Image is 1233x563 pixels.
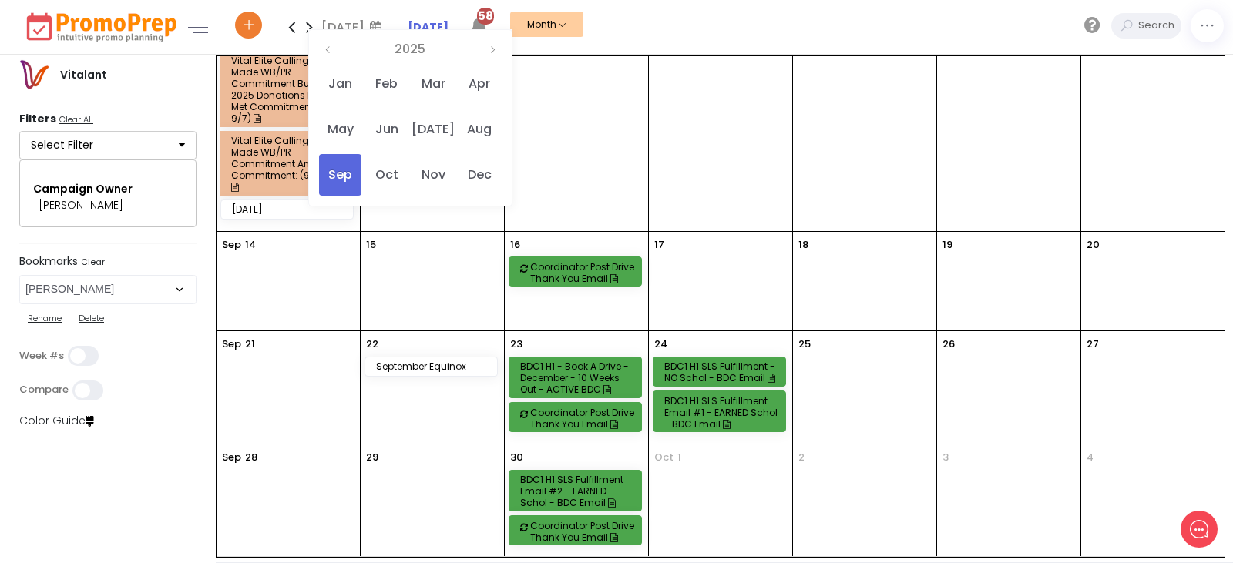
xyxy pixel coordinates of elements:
[664,360,779,384] div: BDC1 H1 SLS Fulfillment - NO Schol - BDC Email
[942,337,955,352] p: 26
[153,196,184,207] span: [DATE]
[1134,13,1181,39] input: Search
[654,450,674,465] span: Oct
[231,55,348,124] div: Vital Elite Calling: VE2 - Made WB/PR commitment but has 2025 donations but not met commitment: (...
[222,450,241,465] p: Sep
[33,181,183,197] div: Campaign Owner
[798,337,811,352] p: 25
[19,350,64,362] label: Week #s
[477,8,494,25] span: 58
[1087,450,1094,465] p: 4
[459,154,501,196] span: Dec
[365,154,408,196] span: Oct
[1087,337,1099,352] p: 27
[942,237,952,253] p: 19
[664,395,779,430] div: BDC1 H1 SLS Fulfillment Email #1 - EARNED Schol - BDC Email
[19,111,56,126] strong: Filters
[365,63,408,105] span: Feb
[79,312,104,324] u: Delete
[319,154,361,196] span: Sep
[23,63,285,88] h1: Hello [PERSON_NAME]!
[222,237,241,253] p: Sep
[12,164,297,223] div: USHi , You can now add bookmarks to your calendar filters! Try it by selecting filters, then clic...
[366,237,376,253] p: 15
[412,154,454,196] span: Nov
[510,450,523,465] p: 30
[319,109,361,150] span: May
[18,59,49,90] img: vitalantlogo.png
[530,520,645,543] div: Coordinator Post Drive Thank You Email
[459,63,501,105] span: Apr
[24,236,284,266] button: New conversation
[19,384,69,396] label: Compare
[366,337,378,352] p: 22
[376,360,491,372] div: September Equinox
[942,450,949,465] p: 3
[798,237,808,253] p: 18
[1181,511,1218,548] iframe: gist-messenger-bubble-iframe
[222,337,241,352] p: Sep
[245,450,257,465] p: 28
[231,135,348,193] div: Vital Elite Calling: VE3 - Made WB/PR commitment and met commitment: (9/1-9/7)
[530,261,645,284] div: Coordinator Post Drive Thank You Email
[248,145,281,156] span: See all
[530,407,645,430] div: Coordinator Post Drive Thank You Email
[677,450,681,465] p: 1
[412,63,454,105] span: Mar
[408,19,449,35] a: [DATE]
[64,196,150,209] div: [PERSON_NAME] •
[23,91,285,116] h2: What can we do to help?
[459,109,501,150] span: Aug
[245,337,255,352] p: 21
[28,312,62,324] u: Rename
[99,245,185,257] span: New conversation
[798,450,805,465] p: 2
[1087,237,1100,253] p: 20
[340,38,481,61] th: 2025
[19,413,94,428] a: Color Guide
[319,63,361,105] span: Jan
[39,197,177,213] div: [PERSON_NAME]
[412,109,454,150] span: [DATE]
[654,337,667,352] p: 24
[27,143,248,158] h2: Recent conversations
[321,15,387,39] div: [DATE]
[245,237,256,253] p: 14
[64,178,269,191] div: Hi , You can now add bookmarks to your calendar filters! Try it by selecting filters, then click ...
[520,474,635,508] div: BDC1 H1 SLS Fulfillment Email #2 - EARNED Schol - BDC Email
[59,113,93,126] u: Clear All
[520,360,635,395] div: BDC1 H1 - Book a Drive - December - 10 Weeks out - ACTIVE BDC
[81,256,105,268] u: Clear
[232,203,348,215] div: [DATE]
[49,67,118,83] div: Vitalant
[510,12,583,37] button: Month
[510,337,522,352] p: 23
[365,109,408,150] span: Jun
[654,237,664,253] p: 17
[129,464,195,474] span: We run on Gist
[19,131,197,160] button: Select Filter
[19,255,197,271] label: Bookmarks
[366,450,378,465] p: 29
[24,178,55,209] img: US
[510,237,520,253] p: 16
